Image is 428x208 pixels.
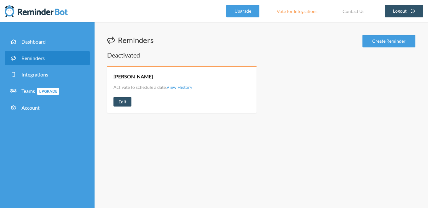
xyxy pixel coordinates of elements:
a: TeamsUpgrade [5,84,90,98]
span: Reminders [21,55,45,61]
a: Upgrade [226,5,259,17]
a: Contact Us [335,5,372,17]
span: Integrations [21,71,48,77]
img: Reminder Bot [5,5,68,17]
a: Integrations [5,68,90,82]
span: Account [21,105,40,111]
span: Teams [21,88,59,94]
a: Logout [385,5,424,17]
span: Upgrade [37,88,59,95]
a: Edit [113,97,131,107]
a: Vote for Integrations [269,5,325,17]
a: View History [166,84,192,90]
a: [PERSON_NAME] [113,73,153,80]
li: Activate to schedule a date. [113,84,192,90]
h1: Reminders [107,35,153,46]
a: Reminders [5,51,90,65]
h2: Deactivated [107,51,415,59]
a: Create Reminder [362,35,415,47]
span: Dashboard [21,39,46,45]
a: Account [5,101,90,115]
a: Dashboard [5,35,90,49]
